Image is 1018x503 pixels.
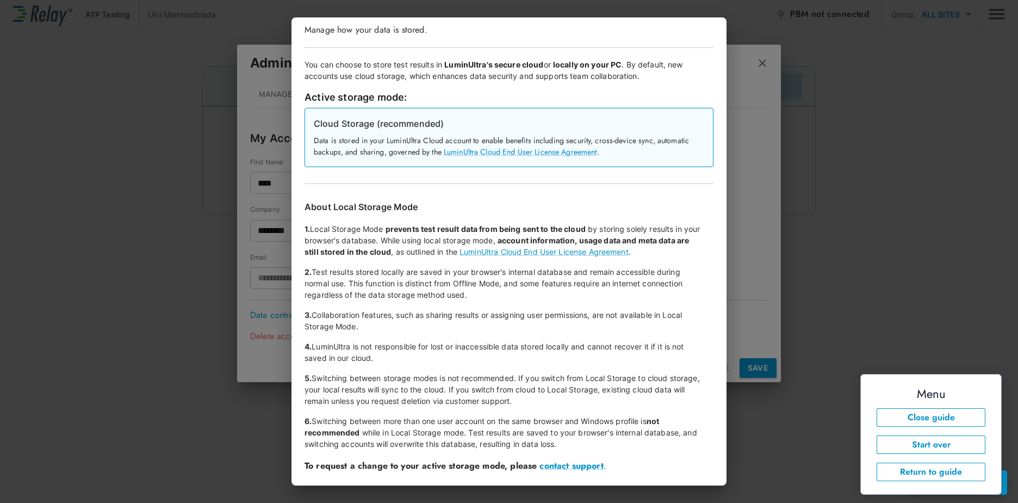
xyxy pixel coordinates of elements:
p: Manage how your data is stored. [305,23,713,36]
p: LuminUltra is not responsible for lost or inaccessible data stored locally and cannot recover it ... [305,341,705,364]
iframe: bubble [861,375,1001,494]
a: LuminUltra Cloud End User License Agreement [460,247,629,256]
p: Data is stored in your LuminUltra Cloud account to enable benefits including security, cross-devi... [314,135,704,158]
p: About Local Storage Mode [305,200,713,213]
strong: prevents test result data from being sent to the cloud [386,224,586,234]
strong: 1. [305,224,310,234]
p: . [305,459,713,473]
strong: 3. [305,310,312,320]
p: Test results stored locally are saved in your browser's internal database and remain accessible d... [305,266,705,300]
h6: Cloud Storage (recommended) [314,117,704,131]
p: Switching between more than one user account on the same browser and Windows profile is while in ... [305,415,705,450]
p: Local Storage Mode by storing solely results in your browser's database. While using local storag... [305,223,705,257]
a: LuminUltra Cloud End User License Agreement [444,146,597,157]
strong: 2. [305,267,312,277]
p: Collaboration features, such as sharing results or assigning user permissions, are not available ... [305,309,705,332]
p: Switching between storage modes is not recommended. If you switch from Local Storage to cloud sto... [305,372,705,407]
strong: 6. [305,416,312,426]
p: You can choose to store test results in or . By default, new accounts use cloud storage, which en... [305,59,713,82]
strong: 5. [305,373,312,383]
strong: locally on your PC [553,60,622,69]
p: Active storage mode: [305,90,713,105]
a: contact support [539,459,603,472]
strong: LuminUltra's secure cloud [444,60,543,69]
strong: To request a change to your active storage mode, please [305,459,539,472]
strong: 4. [305,342,312,351]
